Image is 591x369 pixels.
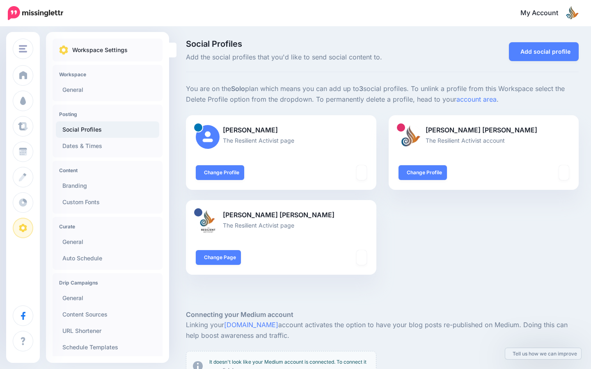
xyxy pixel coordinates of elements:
[196,136,367,145] p: The Resilient Activist page
[186,52,444,63] span: Add the social profiles that you'd like to send social content to.
[56,121,159,138] a: Social Profiles
[72,45,128,55] p: Workspace Settings
[399,165,447,180] a: Change Profile
[186,310,579,320] h5: Connecting your Medium account
[19,45,27,52] img: menu.png
[505,348,581,359] a: Tell us how we can improve
[196,165,244,180] a: Change Profile
[8,6,63,20] img: Missinglettr
[512,3,579,23] a: My Account
[399,125,422,149] img: 272154027_129880729524117_961140755981698530_n-bsa125680.jpg
[399,136,569,145] p: The Resilient Activist account
[231,84,245,93] b: Solo
[196,125,220,149] img: user_default_image.png
[59,223,156,230] h4: Curate
[196,210,220,234] img: 252809667_4683429838407749_1838637535353719848_n-bsa125681.png
[56,250,159,266] a: Auto Schedule
[56,178,159,194] a: Branding
[59,167,156,173] h4: Content
[56,339,159,355] a: Schedule Templates
[196,125,367,136] p: [PERSON_NAME]
[59,46,68,55] img: settings.png
[186,84,579,105] p: You are on the plan which means you can add up to social profiles. To unlink a profile from this ...
[56,138,159,154] a: Dates & Times
[196,250,241,265] a: Change Page
[186,320,579,341] p: Linking your account activates the option to have your blog posts re-published on Medium. Doing t...
[359,84,363,93] b: 3
[399,125,569,136] p: [PERSON_NAME] [PERSON_NAME]
[56,306,159,323] a: Content Sources
[186,40,444,48] span: Social Profiles
[59,280,156,286] h4: Drip Campaigns
[56,82,159,98] a: General
[456,95,497,103] a: account area
[509,42,579,61] a: Add social profile
[56,194,159,210] a: Custom Fonts
[59,71,156,77] h4: Workspace
[196,210,367,221] p: [PERSON_NAME] [PERSON_NAME]
[59,111,156,117] h4: Posting
[196,221,367,230] p: The Resilient Activist page
[56,234,159,250] a: General
[56,323,159,339] a: URL Shortener
[224,321,278,329] a: [DOMAIN_NAME]
[56,290,159,306] a: General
